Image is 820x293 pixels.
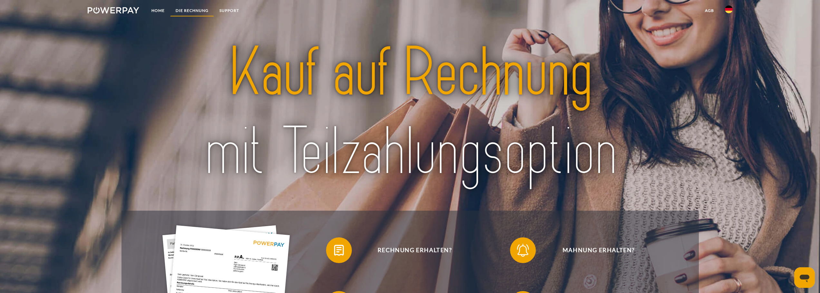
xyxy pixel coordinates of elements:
[725,5,733,13] img: de
[520,237,678,263] span: Mahnung erhalten?
[88,7,140,14] img: logo-powerpay-white.svg
[515,242,531,258] img: qb_bell.svg
[214,5,245,16] a: SUPPORT
[326,237,494,263] button: Rechnung erhalten?
[146,5,170,16] a: Home
[510,237,678,263] button: Mahnung erhalten?
[699,5,719,16] a: agb
[336,237,494,263] span: Rechnung erhalten?
[331,242,347,258] img: qb_bill.svg
[155,29,665,195] img: title-powerpay_de.svg
[170,5,214,16] a: DIE RECHNUNG
[794,267,815,288] iframe: Schaltfläche zum Öffnen des Messaging-Fensters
